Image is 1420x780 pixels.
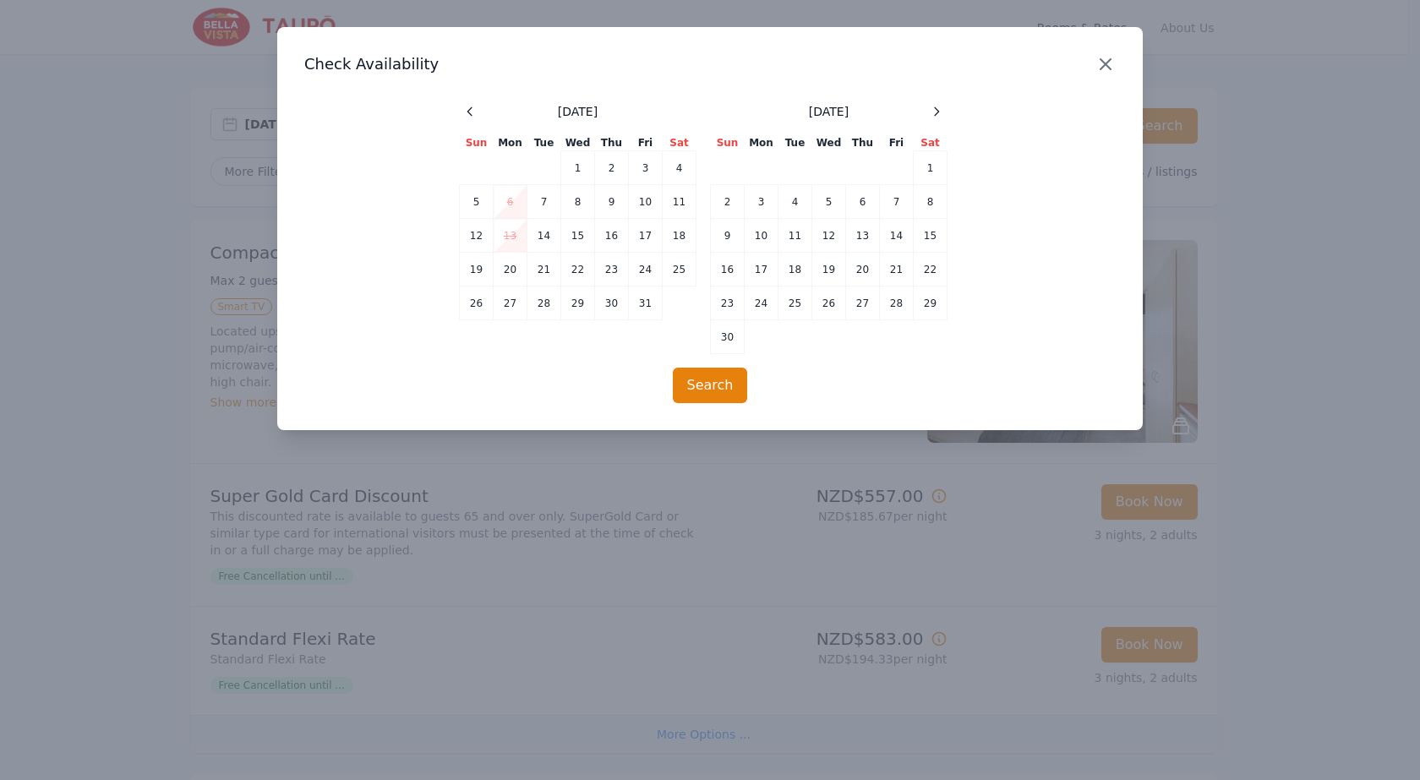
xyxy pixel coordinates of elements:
[304,54,1116,74] h3: Check Availability
[711,253,745,286] td: 16
[914,135,948,151] th: Sat
[595,219,629,253] td: 16
[745,185,778,219] td: 3
[527,219,561,253] td: 14
[745,219,778,253] td: 10
[745,253,778,286] td: 17
[778,135,812,151] th: Tue
[561,185,595,219] td: 8
[629,135,663,151] th: Fri
[595,185,629,219] td: 9
[914,286,948,320] td: 29
[527,135,561,151] th: Tue
[561,253,595,286] td: 22
[711,185,745,219] td: 2
[914,219,948,253] td: 15
[629,151,663,185] td: 3
[778,219,812,253] td: 11
[663,135,696,151] th: Sat
[812,286,846,320] td: 26
[663,253,696,286] td: 25
[460,219,494,253] td: 12
[809,103,849,120] span: [DATE]
[812,219,846,253] td: 12
[914,253,948,286] td: 22
[527,253,561,286] td: 21
[527,185,561,219] td: 7
[494,185,527,219] td: 6
[460,135,494,151] th: Sun
[846,253,880,286] td: 20
[812,135,846,151] th: Wed
[711,320,745,354] td: 30
[880,185,914,219] td: 7
[595,253,629,286] td: 23
[880,219,914,253] td: 14
[914,151,948,185] td: 1
[629,286,663,320] td: 31
[527,286,561,320] td: 28
[561,135,595,151] th: Wed
[595,151,629,185] td: 2
[778,286,812,320] td: 25
[561,219,595,253] td: 15
[663,185,696,219] td: 11
[494,219,527,253] td: 13
[663,151,696,185] td: 4
[880,253,914,286] td: 21
[812,253,846,286] td: 19
[460,185,494,219] td: 5
[494,253,527,286] td: 20
[880,286,914,320] td: 28
[460,253,494,286] td: 19
[629,219,663,253] td: 17
[745,135,778,151] th: Mon
[460,286,494,320] td: 26
[846,135,880,151] th: Thu
[673,368,748,403] button: Search
[846,219,880,253] td: 13
[595,135,629,151] th: Thu
[494,286,527,320] td: 27
[914,185,948,219] td: 8
[880,135,914,151] th: Fri
[629,253,663,286] td: 24
[561,151,595,185] td: 1
[711,219,745,253] td: 9
[629,185,663,219] td: 10
[846,185,880,219] td: 6
[778,185,812,219] td: 4
[663,219,696,253] td: 18
[778,253,812,286] td: 18
[561,286,595,320] td: 29
[595,286,629,320] td: 30
[812,185,846,219] td: 5
[558,103,598,120] span: [DATE]
[711,135,745,151] th: Sun
[846,286,880,320] td: 27
[711,286,745,320] td: 23
[494,135,527,151] th: Mon
[745,286,778,320] td: 24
